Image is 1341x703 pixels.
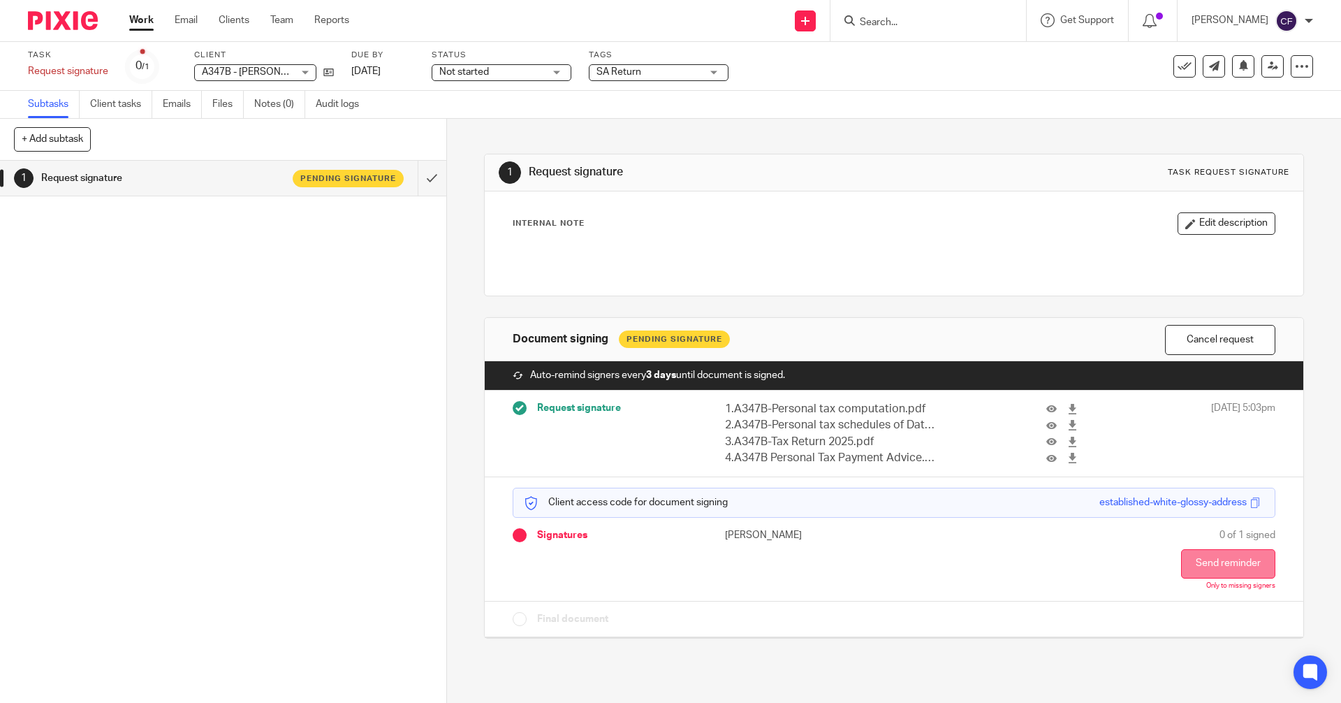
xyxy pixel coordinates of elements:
[439,67,489,77] span: Not started
[537,401,621,415] span: Request signature
[530,368,785,382] span: Auto-remind signers every until document is signed.
[725,401,936,417] p: 1.A347B-Personal tax computation.pdf
[142,63,149,71] small: /1
[513,218,585,229] p: Internal Note
[858,17,984,29] input: Search
[646,370,676,380] strong: 3 days
[202,67,316,77] span: A347B - [PERSON_NAME]
[499,161,521,184] div: 1
[129,13,154,27] a: Work
[524,495,728,509] p: Client access code for document signing
[619,331,730,348] div: Pending Signature
[1192,13,1268,27] p: [PERSON_NAME]
[1211,401,1275,467] span: [DATE] 5:03pm
[351,66,381,76] span: [DATE]
[1219,528,1275,542] span: 0 of 1 signed
[589,50,728,61] label: Tags
[537,528,587,542] span: Signatures
[314,13,349,27] a: Reports
[725,417,936,433] p: 2.A347B-Personal tax schedules of Data.pdf
[14,168,34,188] div: 1
[194,50,334,61] label: Client
[351,50,414,61] label: Due by
[41,168,283,189] h1: Request signature
[28,91,80,118] a: Subtasks
[212,91,244,118] a: Files
[513,332,608,347] h1: Document signing
[725,434,936,450] p: 3.A347B-Tax Return 2025.pdf
[14,127,91,151] button: + Add subtask
[163,91,202,118] a: Emails
[537,612,608,626] span: Final document
[725,528,894,542] p: [PERSON_NAME]
[254,91,305,118] a: Notes (0)
[219,13,249,27] a: Clients
[1275,10,1298,32] img: svg%3E
[1206,582,1275,590] p: Only to missing signers
[175,13,198,27] a: Email
[28,11,98,30] img: Pixie
[316,91,369,118] a: Audit logs
[90,91,152,118] a: Client tasks
[1168,167,1289,178] div: Task request signature
[1178,212,1275,235] button: Edit description
[529,165,924,180] h1: Request signature
[1181,549,1275,579] button: Send reminder
[432,50,571,61] label: Status
[725,450,936,466] p: 4.A347B Personal Tax Payment Advice.pdf
[1060,15,1114,25] span: Get Support
[1099,495,1247,509] div: established-white-glossy-address
[300,173,396,184] span: Pending signature
[28,50,108,61] label: Task
[28,64,108,78] div: Request signature
[135,58,149,74] div: 0
[1165,325,1275,355] button: Cancel request
[270,13,293,27] a: Team
[596,67,641,77] span: SA Return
